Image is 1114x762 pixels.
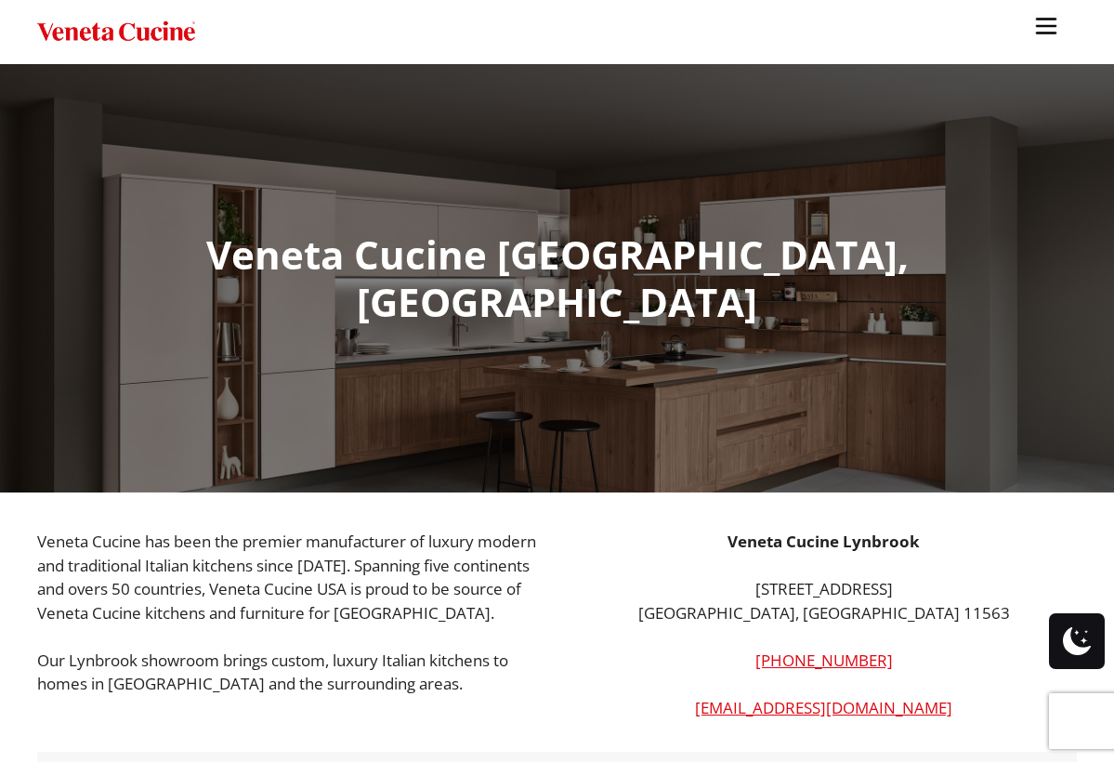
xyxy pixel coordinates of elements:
[571,577,1078,624] p: [STREET_ADDRESS] [GEOGRAPHIC_DATA], [GEOGRAPHIC_DATA] 11563
[695,697,952,718] a: [EMAIL_ADDRESS][DOMAIN_NAME]
[727,531,920,552] strong: Veneta Cucine Lynbrook
[755,650,893,671] a: [PHONE_NUMBER]
[37,649,544,696] p: Our Lynbrook showroom brings custom, luxury Italian kitchens to homes in [GEOGRAPHIC_DATA] and th...
[1032,12,1060,40] img: burger-menu-svgrepo-com-30x30.jpg
[37,19,195,46] img: Veneta Cucine USA
[37,530,544,624] p: Veneta Cucine has been the premier manufacturer of luxury modern and traditional Italian kitchens...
